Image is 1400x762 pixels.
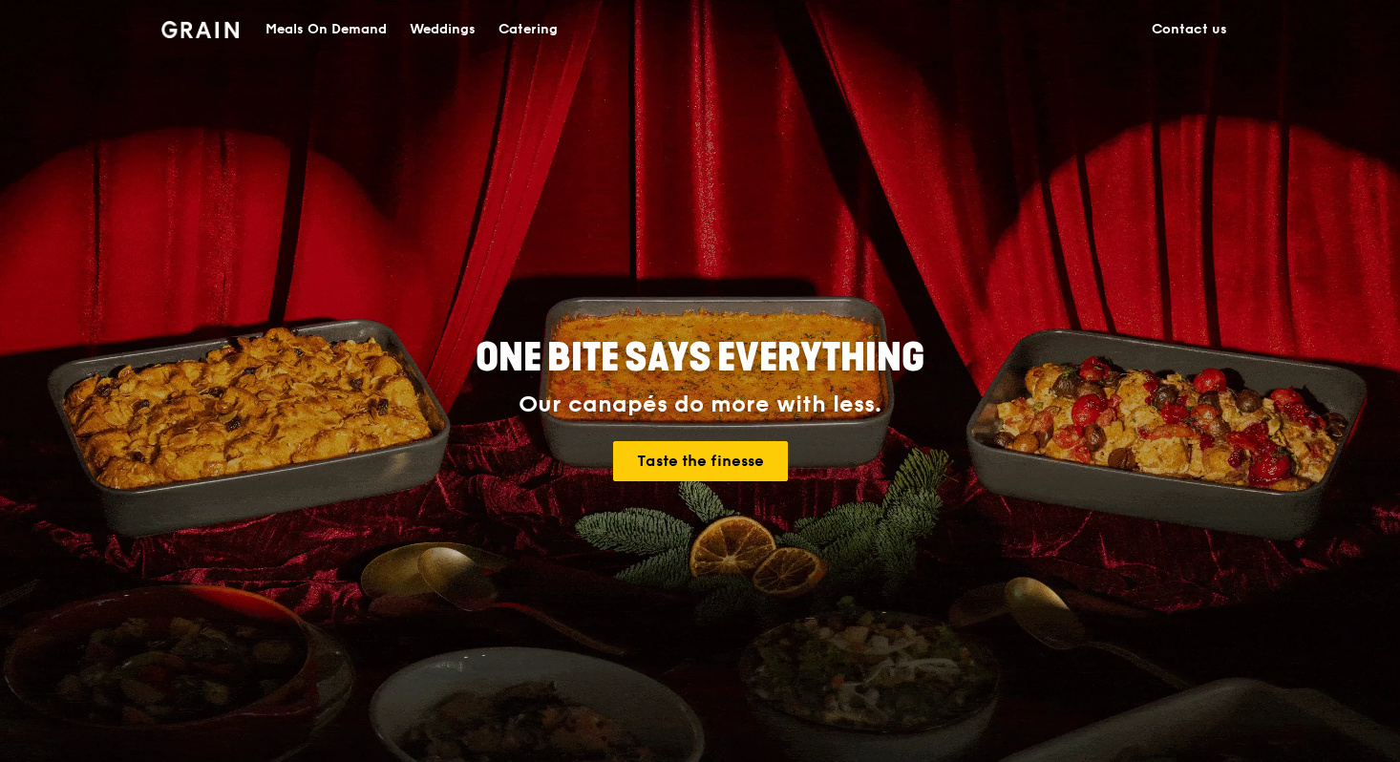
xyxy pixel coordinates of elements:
a: Taste the finesse [613,441,788,481]
a: Weddings [398,1,487,58]
a: Contact us [1140,1,1239,58]
a: Catering [487,1,569,58]
span: ONE BITE SAYS EVERYTHING [476,335,924,381]
img: Grain [161,21,239,38]
div: Weddings [410,1,476,58]
div: Catering [498,1,558,58]
div: Meals On Demand [265,1,387,58]
div: Our canapés do more with less. [356,392,1044,418]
